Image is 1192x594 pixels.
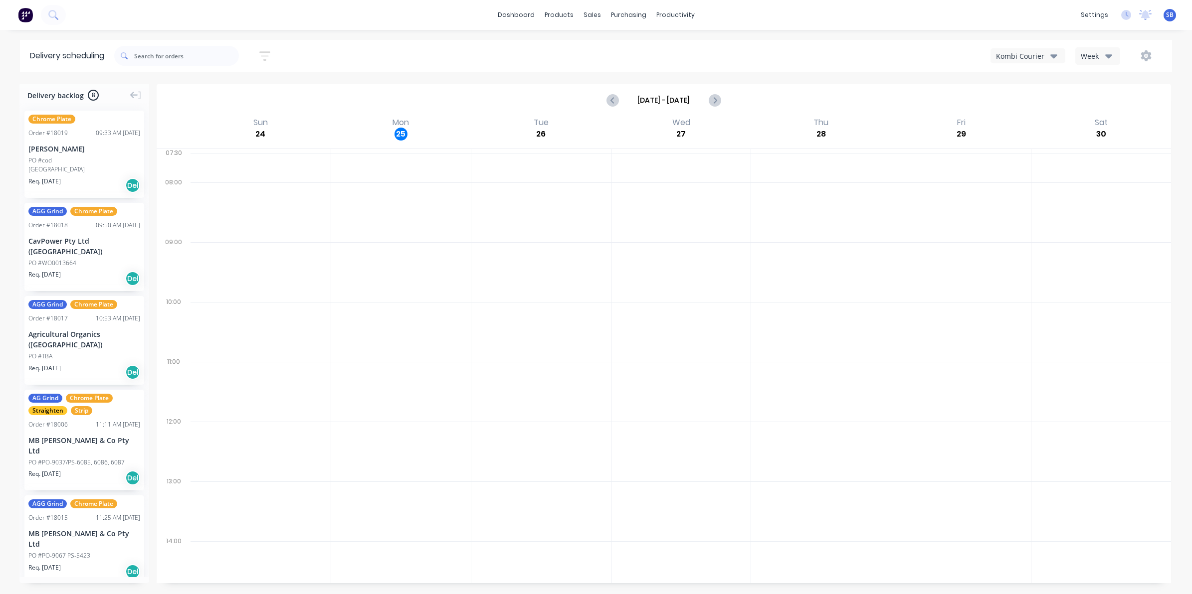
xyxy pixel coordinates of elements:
[96,221,140,230] div: 09:50 AM [DATE]
[157,416,191,475] div: 12:00
[250,118,271,128] div: Sun
[28,144,140,154] div: [PERSON_NAME]
[28,528,140,549] div: MB [PERSON_NAME] & Co Pty Ltd
[1092,118,1111,128] div: Sat
[28,115,75,124] span: Chrome Plate
[28,207,67,216] span: AGG Grind
[157,147,191,176] div: 07:30
[810,118,831,128] div: Thu
[28,314,68,323] div: Order # 18017
[1095,128,1108,141] div: 30
[954,118,969,128] div: Fri
[669,118,693,128] div: Wed
[28,420,68,429] div: Order # 18006
[28,551,90,560] div: PO #PO-9067 PS-5423
[125,470,140,485] div: Del
[96,513,140,522] div: 11:25 AM [DATE]
[814,128,827,141] div: 28
[540,7,579,22] div: products
[28,435,140,456] div: MB [PERSON_NAME] & Co Pty Ltd
[254,128,267,141] div: 24
[66,394,113,403] span: Chrome Plate
[70,300,117,309] span: Chrome Plate
[157,176,191,236] div: 08:00
[125,178,140,193] div: Del
[28,394,62,403] span: AG Grind
[28,177,61,186] span: Req. [DATE]
[28,364,61,373] span: Req. [DATE]
[28,236,140,257] div: CavPower Pty Ltd ([GEOGRAPHIC_DATA])
[28,563,61,572] span: Req. [DATE]
[157,475,191,535] div: 13:00
[134,46,239,66] input: Search for orders
[28,329,140,350] div: Agricultural Organics ([GEOGRAPHIC_DATA])
[531,118,552,128] div: Tue
[96,129,140,138] div: 09:33 AM [DATE]
[18,7,33,22] img: Factory
[28,270,61,279] span: Req. [DATE]
[28,259,76,268] div: PO #WO0013664
[96,314,140,323] div: 10:53 AM [DATE]
[28,165,140,174] div: [GEOGRAPHIC_DATA]
[20,40,114,72] div: Delivery scheduling
[96,420,140,429] div: 11:11 AM [DATE]
[88,90,99,101] span: 8
[955,128,968,141] div: 29
[28,129,68,138] div: Order # 18019
[28,221,68,230] div: Order # 18018
[125,564,140,579] div: Del
[70,499,117,508] span: Chrome Plate
[606,7,651,22] div: purchasing
[1075,47,1120,65] button: Week
[157,296,191,356] div: 10:00
[28,156,52,165] div: PO #cod
[28,406,67,415] span: Straighten
[996,51,1050,61] div: Kombi Courier
[390,118,412,128] div: Mon
[125,271,140,286] div: Del
[579,7,606,22] div: sales
[70,207,117,216] span: Chrome Plate
[28,300,67,309] span: AGG Grind
[157,236,191,296] div: 09:00
[675,128,688,141] div: 27
[1081,51,1110,61] div: Week
[28,469,61,478] span: Req. [DATE]
[651,7,700,22] div: productivity
[535,128,548,141] div: 26
[28,499,67,508] span: AGG Grind
[27,90,84,101] span: Delivery backlog
[71,406,92,415] span: Strip
[1076,7,1113,22] div: settings
[493,7,540,22] a: dashboard
[157,356,191,416] div: 11:00
[125,365,140,380] div: Del
[991,48,1065,63] button: Kombi Courier
[395,128,407,141] div: 25
[28,458,125,467] div: PO #PO-9037/PS-6085, 6086, 6087
[28,513,68,522] div: Order # 18015
[28,352,52,361] div: PO #TBA
[1166,10,1174,19] span: SB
